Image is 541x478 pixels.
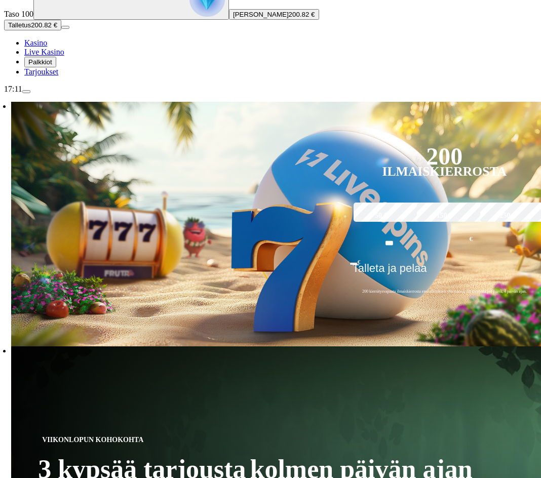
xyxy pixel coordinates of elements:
span: € [358,259,361,265]
span: [PERSON_NAME] [233,11,289,18]
button: [PERSON_NAME]200.82 € [229,9,319,20]
button: Talletusplus icon200.82 € [4,20,61,30]
label: 50 € [351,201,411,230]
a: diamond iconKasino [24,38,47,47]
span: Talleta ja pelaa [353,262,427,282]
button: reward iconPalkkiot [24,57,56,67]
span: 200.82 € [31,21,57,29]
a: gift-inverted iconTarjoukset [24,67,58,76]
span: 200.82 € [289,11,315,18]
span: Kasino [24,38,47,47]
span: Tarjoukset [24,67,58,76]
span: Talletus [8,21,31,29]
button: menu [61,26,69,29]
span: VIIKONLOPUN KOHOKOHTA [38,434,147,446]
span: 17:11 [4,85,22,93]
label: 250 € [478,201,538,230]
span: € [469,234,472,244]
span: Palkkiot [28,58,52,66]
div: Ilmaiskierrosta [382,166,507,178]
a: poker-chip iconLive Kasino [24,48,64,56]
span: Taso 100 [4,10,33,18]
div: 200 [426,150,462,163]
span: 200 kierrätysvapaata ilmaiskierrosta ensitalletuksen yhteydessä. 50 kierrosta per päivä, 4 päivän... [350,289,539,294]
button: Talleta ja pelaa [350,261,539,283]
label: 150 € [414,201,475,230]
button: menu [22,90,30,93]
span: Live Kasino [24,48,64,56]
